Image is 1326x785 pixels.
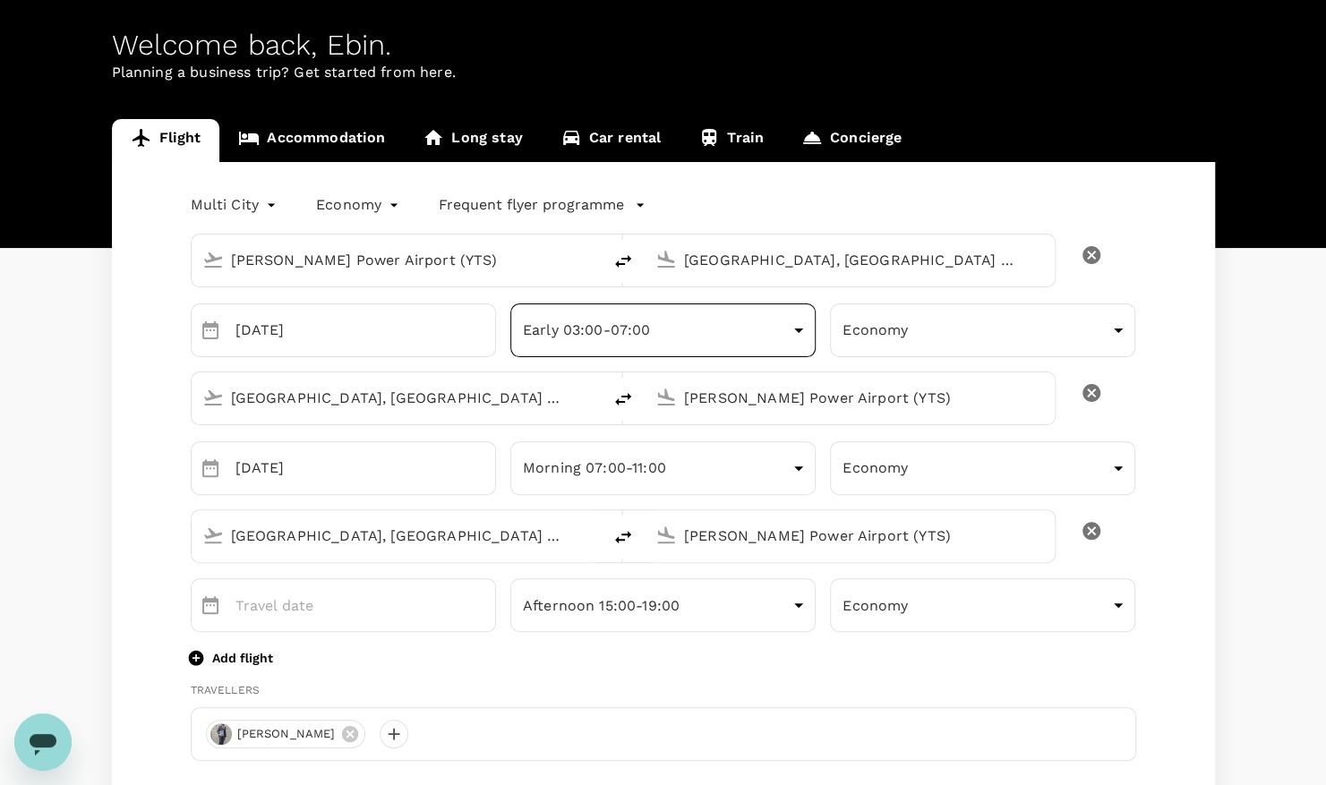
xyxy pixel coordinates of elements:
[191,191,281,219] div: Multi City
[602,240,645,283] button: delete
[112,119,220,162] a: Flight
[231,522,564,550] input: Depart from
[1042,258,1046,261] button: Open
[1070,234,1113,277] button: delete
[112,62,1215,83] p: Planning a business trip? Get started from here.
[783,119,920,162] a: Concierge
[439,194,624,216] p: Frequent flyer programme
[191,682,1136,700] div: Travellers
[192,312,228,348] button: Choose date, selected date is Oct 8, 2025
[510,446,816,491] div: Morning 07:00-11:00
[830,446,1135,491] div: Economy
[510,583,816,627] div: Afternoon 15:00-19:00
[191,649,273,667] button: Add flight
[684,522,1017,550] input: Going to
[404,119,541,162] a: Long stay
[589,258,593,261] button: Open
[231,384,564,412] input: Depart from
[112,29,1215,62] div: Welcome back , Ebin .
[235,578,496,632] input: Travel date
[602,516,645,559] button: delete
[231,246,564,274] input: Depart from
[316,191,403,219] div: Economy
[192,450,228,486] button: Choose date, selected date is Oct 12, 2025
[439,194,646,216] button: Frequent flyer programme
[680,119,783,162] a: Train
[1042,396,1046,399] button: Open
[212,649,273,667] p: Add flight
[510,308,816,353] div: Early 03:00-07:00
[1070,371,1113,414] button: delete
[830,308,1135,353] div: Economy
[589,396,593,399] button: Open
[830,583,1135,627] div: Economy
[235,303,496,357] input: Travel date
[219,119,404,162] a: Accommodation
[1070,509,1113,552] button: delete
[542,119,680,162] a: Car rental
[206,720,366,748] div: [PERSON_NAME]
[602,378,645,421] button: delete
[235,441,496,495] input: Travel date
[684,384,1017,412] input: Going to
[684,246,1017,274] input: Going to
[227,725,346,743] span: [PERSON_NAME]
[210,723,232,745] img: avatar-66f6e623593bc.jpeg
[589,533,593,537] button: Open
[14,713,72,771] iframe: Button to launch messaging window
[1042,533,1046,537] button: Open
[192,587,228,623] button: Choose date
